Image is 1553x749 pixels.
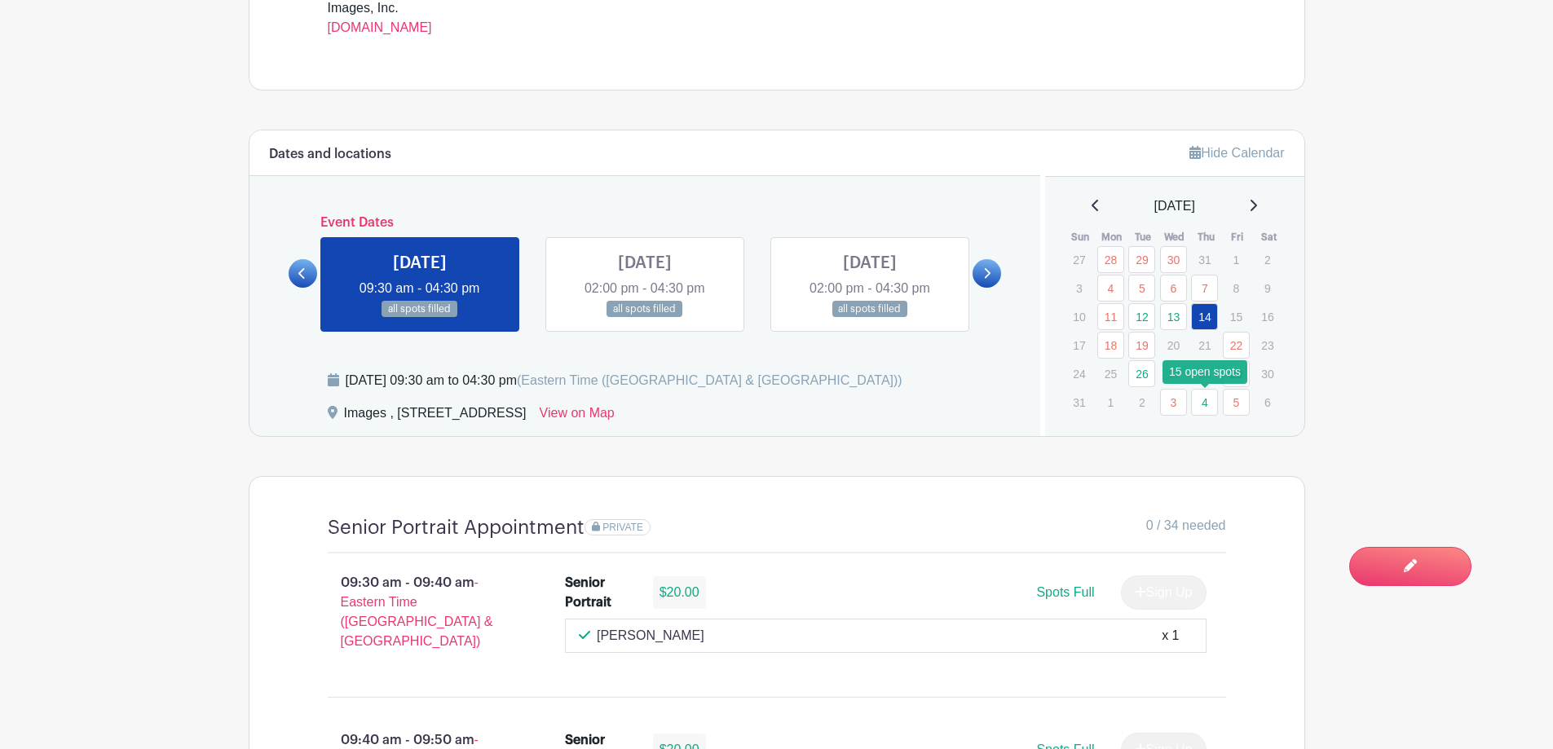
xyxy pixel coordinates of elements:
a: 4 [1191,389,1218,416]
span: PRIVATE [602,522,643,533]
a: 22 [1223,332,1250,359]
th: Tue [1127,229,1159,245]
p: 27 [1065,247,1092,272]
a: 29 [1128,246,1155,273]
a: 6 [1160,275,1187,302]
h4: Senior Portrait Appointment [328,516,585,540]
p: 16 [1254,304,1281,329]
a: 11 [1097,303,1124,330]
p: 2 [1254,247,1281,272]
p: 25 [1097,361,1124,386]
th: Sun [1065,229,1096,245]
a: 3 [1160,389,1187,416]
p: [PERSON_NAME] [597,626,704,645]
span: (Eastern Time ([GEOGRAPHIC_DATA] & [GEOGRAPHIC_DATA])) [517,373,902,387]
div: 15 open spots [1163,360,1247,384]
span: Spots Full [1036,585,1094,599]
p: 31 [1191,247,1218,272]
a: 30 [1160,246,1187,273]
a: 12 [1128,303,1155,330]
div: $20.00 [653,576,706,609]
th: Fri [1222,229,1254,245]
a: 26 [1128,360,1155,387]
a: 13 [1160,303,1187,330]
h6: Event Dates [317,215,973,231]
a: 18 [1097,332,1124,359]
a: Hide Calendar [1189,146,1284,160]
th: Mon [1096,229,1128,245]
p: 27 [1160,361,1187,386]
p: 24 [1065,361,1092,386]
div: x 1 [1162,626,1179,645]
h6: Dates and locations [269,147,391,162]
p: 9 [1254,275,1281,301]
p: 3 [1065,275,1092,301]
p: 20 [1160,333,1187,358]
a: 14 [1191,303,1218,330]
p: 1 [1223,247,1250,272]
th: Thu [1190,229,1222,245]
p: 09:30 am - 09:40 am [302,566,540,658]
p: 10 [1065,304,1092,329]
span: 0 / 34 needed [1146,516,1226,535]
a: 28 [1097,246,1124,273]
p: 8 [1223,275,1250,301]
th: Wed [1159,229,1191,245]
th: Sat [1253,229,1285,245]
a: View on Map [540,403,615,430]
p: 17 [1065,333,1092,358]
span: [DATE] [1154,196,1195,216]
a: 5 [1223,389,1250,416]
p: 21 [1191,333,1218,358]
div: Images , [STREET_ADDRESS] [344,403,527,430]
div: [DATE] 09:30 am to 04:30 pm [346,371,902,390]
a: 4 [1097,275,1124,302]
div: Senior Portrait [565,573,633,612]
p: 30 [1254,361,1281,386]
a: 19 [1128,332,1155,359]
p: 2 [1128,390,1155,415]
a: 7 [1191,275,1218,302]
p: 15 [1223,304,1250,329]
a: [DOMAIN_NAME] [328,20,432,34]
p: 31 [1065,390,1092,415]
a: 5 [1128,275,1155,302]
p: 1 [1097,390,1124,415]
p: 6 [1254,390,1281,415]
p: 23 [1254,333,1281,358]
